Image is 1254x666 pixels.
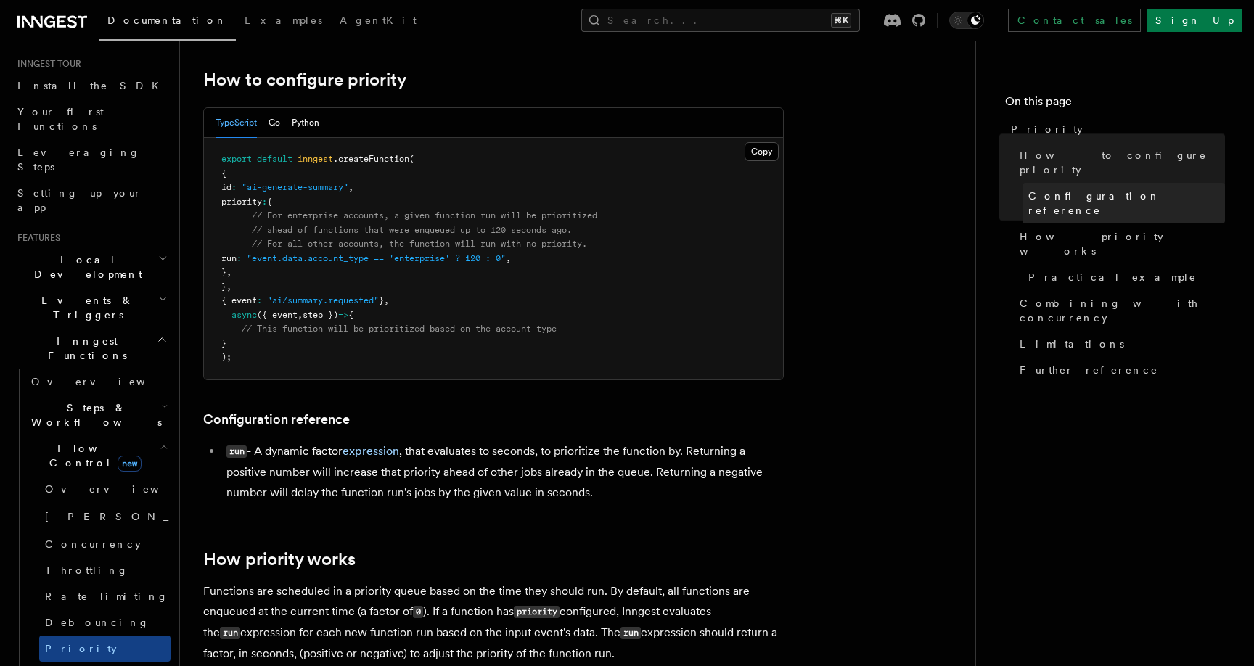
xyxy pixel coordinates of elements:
[1028,270,1197,284] span: Practical example
[231,182,237,192] span: :
[17,80,168,91] span: Install the SDK
[242,324,557,334] span: // This function will be prioritized based on the account type
[12,328,171,369] button: Inngest Functions
[31,376,181,387] span: Overview
[1147,9,1242,32] a: Sign Up
[25,476,171,662] div: Flow Controlnew
[25,395,171,435] button: Steps & Workflows
[1028,189,1225,218] span: Configuration reference
[379,295,384,305] span: }
[216,108,257,138] button: TypeScript
[620,627,641,639] code: run
[1005,116,1225,142] a: Priority
[107,15,227,26] span: Documentation
[39,609,171,636] a: Debouncing
[39,636,171,662] a: Priority
[221,253,237,263] span: run
[221,154,252,164] span: export
[267,295,379,305] span: "ai/summary.requested"
[1014,331,1225,357] a: Limitations
[12,73,171,99] a: Install the SDK
[25,435,171,476] button: Flow Controlnew
[39,583,171,609] a: Rate limiting
[221,281,226,292] span: }
[409,154,414,164] span: (
[242,182,348,192] span: "ai-generate-summary"
[12,58,81,70] span: Inngest tour
[221,352,231,362] span: );
[12,293,158,322] span: Events & Triggers
[12,232,60,244] span: Features
[292,108,319,138] button: Python
[12,334,157,363] span: Inngest Functions
[1020,363,1158,377] span: Further reference
[1020,229,1225,258] span: How priority works
[226,445,247,458] code: run
[45,617,149,628] span: Debouncing
[25,369,171,395] a: Overview
[203,549,356,570] a: How priority works
[257,154,292,164] span: default
[1023,183,1225,223] a: Configuration reference
[39,476,171,502] a: Overview
[343,444,399,458] a: expression
[12,180,171,221] a: Setting up your app
[231,310,257,320] span: async
[348,182,353,192] span: ,
[1020,148,1225,177] span: How to configure priority
[17,147,140,173] span: Leveraging Steps
[252,225,572,235] span: // ahead of functions that were enqueued up to 120 seconds ago.
[831,13,851,28] kbd: ⌘K
[220,627,240,639] code: run
[1005,93,1225,116] h4: On this page
[221,168,226,178] span: {
[12,247,171,287] button: Local Development
[12,287,171,328] button: Events & Triggers
[581,9,860,32] button: Search...⌘K
[45,564,128,576] span: Throttling
[118,456,142,472] span: new
[514,606,560,618] code: priority
[1014,223,1225,264] a: How priority works
[1014,142,1225,183] a: How to configure priority
[1008,9,1141,32] a: Contact sales
[257,295,262,305] span: :
[45,538,141,550] span: Concurrency
[267,197,272,207] span: {
[221,338,226,348] span: }
[221,295,257,305] span: { event
[1014,357,1225,383] a: Further reference
[333,154,409,164] span: .createFunction
[12,99,171,139] a: Your first Functions
[384,295,389,305] span: ,
[39,557,171,583] a: Throttling
[99,4,236,41] a: Documentation
[39,531,171,557] a: Concurrency
[203,70,406,90] a: How to configure priority
[221,267,226,277] span: }
[203,409,350,429] a: Configuration reference
[1011,122,1083,136] span: Priority
[221,197,262,207] span: priority
[226,281,231,292] span: ,
[348,310,353,320] span: {
[45,511,258,522] span: [PERSON_NAME]
[1020,337,1124,351] span: Limitations
[252,210,597,221] span: // For enterprise accounts, a given function run will be prioritized
[269,108,280,138] button: Go
[39,502,171,531] a: [PERSON_NAME]
[1014,290,1225,331] a: Combining with concurrency
[12,252,158,281] span: Local Development
[45,483,194,495] span: Overview
[303,310,338,320] span: step })
[17,187,142,213] span: Setting up your app
[245,15,322,26] span: Examples
[226,267,231,277] span: ,
[252,239,587,249] span: // For all other accounts, the function will run with no priority.
[45,643,117,654] span: Priority
[236,4,331,39] a: Examples
[25,400,162,429] span: Steps & Workflows
[247,253,506,263] span: "event.data.account_type == 'enterprise' ? 120 : 0"
[298,154,333,164] span: inngest
[745,142,779,161] button: Copy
